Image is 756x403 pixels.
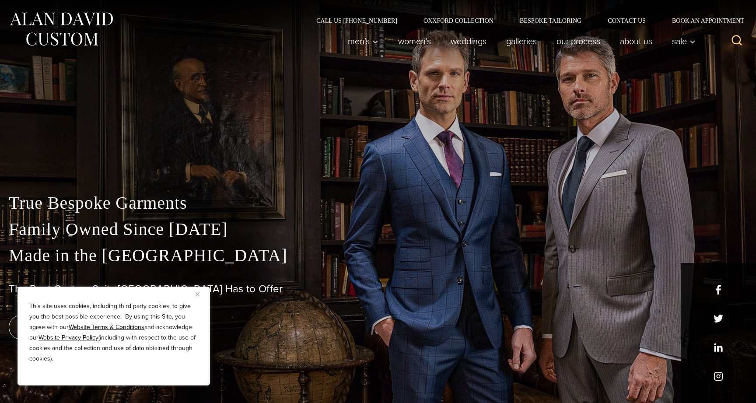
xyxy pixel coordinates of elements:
a: About Us [610,32,662,50]
img: Alan David Custom [9,10,114,49]
a: Oxxford Collection [410,18,507,24]
a: Our Process [547,32,610,50]
button: Close [196,289,206,299]
a: Website Terms & Conditions [69,322,144,332]
span: Sale [672,37,696,46]
a: weddings [441,32,497,50]
h1: The Best Custom Suits [GEOGRAPHIC_DATA] Has to Offer [9,283,747,295]
p: This site uses cookies, including third party cookies, to give you the best possible experience. ... [29,301,198,364]
a: Website Privacy Policy [38,333,98,342]
a: book an appointment [9,315,131,340]
span: Men’s [348,37,378,46]
p: True Bespoke Garments Family Owned Since [DATE] Made in the [GEOGRAPHIC_DATA] [9,190,747,269]
nav: Secondary Navigation [303,18,747,24]
a: Galleries [497,32,547,50]
a: Women’s [388,32,441,50]
a: Book an Appointment [659,18,747,24]
a: Call Us [PHONE_NUMBER] [303,18,410,24]
button: View Search Form [726,31,747,52]
a: Bespoke Tailoring [507,18,595,24]
img: Close [196,292,199,296]
a: Contact Us [595,18,659,24]
nav: Primary Navigation [338,32,700,50]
